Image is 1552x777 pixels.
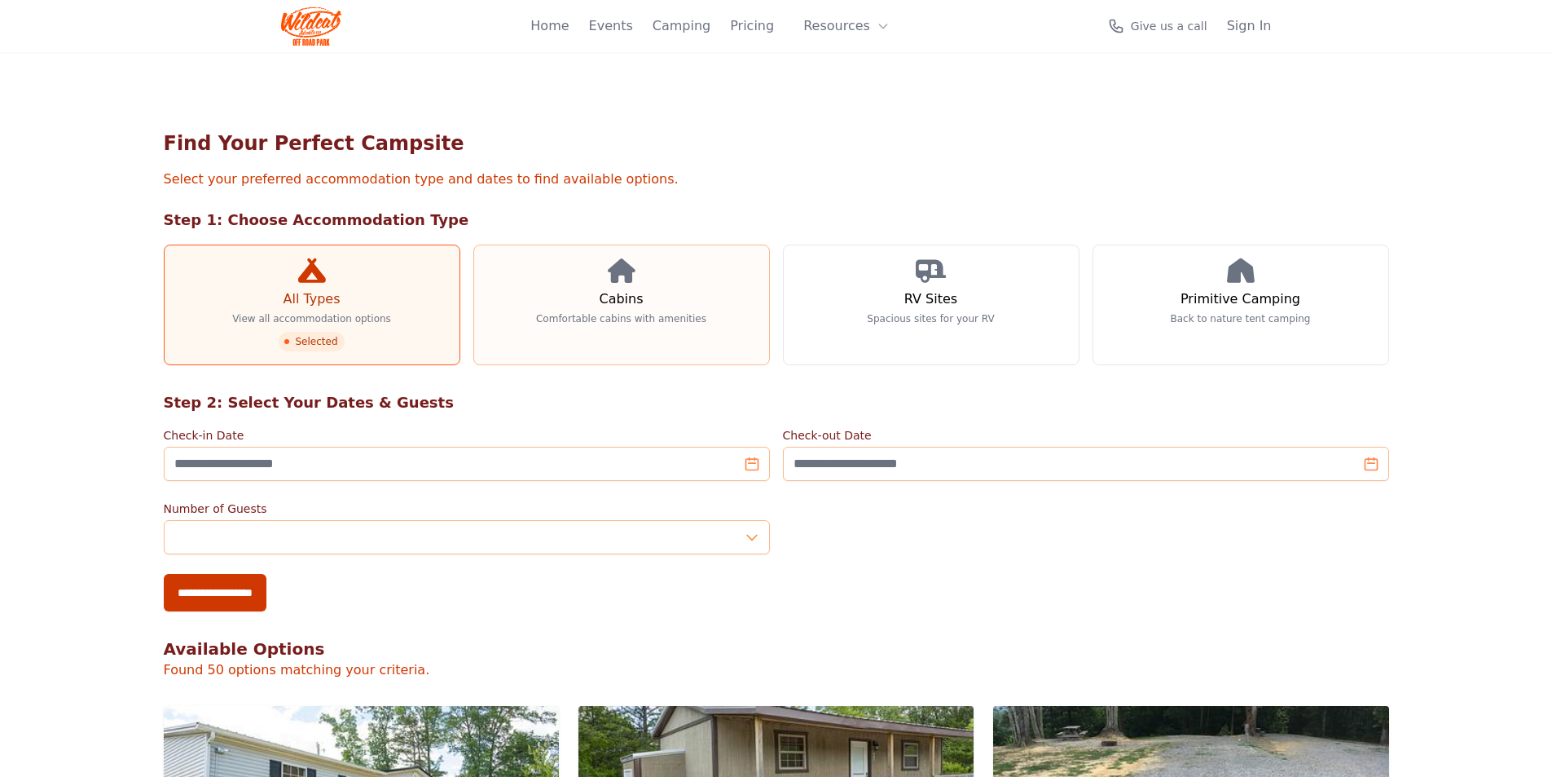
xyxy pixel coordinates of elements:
[1180,289,1300,309] h3: Primitive Camping
[867,312,994,325] p: Spacious sites for your RV
[589,16,633,36] a: Events
[653,16,710,36] a: Camping
[164,501,770,517] label: Number of Guests
[1108,18,1207,34] a: Give us a call
[281,7,342,46] img: Wildcat Logo
[164,391,1389,414] h2: Step 2: Select Your Dates & Guests
[783,427,1389,444] label: Check-out Date
[473,245,770,365] a: Cabins Comfortable cabins with amenities
[164,638,1389,660] h2: Available Options
[164,170,1389,189] p: Select your preferred accommodation type and dates to find available options.
[904,289,957,309] h3: RV Sites
[1131,18,1207,34] span: Give us a call
[1227,16,1272,36] a: Sign In
[599,289,643,309] h3: Cabins
[730,16,774,36] a: Pricing
[283,289,340,309] h3: All Types
[279,332,344,351] span: Selected
[536,312,706,325] p: Comfortable cabins with amenities
[1093,245,1389,365] a: Primitive Camping Back to nature tent camping
[232,312,391,325] p: View all accommodation options
[783,245,1079,365] a: RV Sites Spacious sites for your RV
[794,10,899,42] button: Resources
[530,16,569,36] a: Home
[164,209,1389,232] h2: Step 1: Choose Accommodation Type
[164,660,1389,680] p: Found 50 options matching your criteria.
[164,245,460,365] a: All Types View all accommodation options Selected
[164,130,1389,157] h1: Find Your Perfect Campsite
[1171,312,1311,325] p: Back to nature tent camping
[164,427,770,444] label: Check-in Date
